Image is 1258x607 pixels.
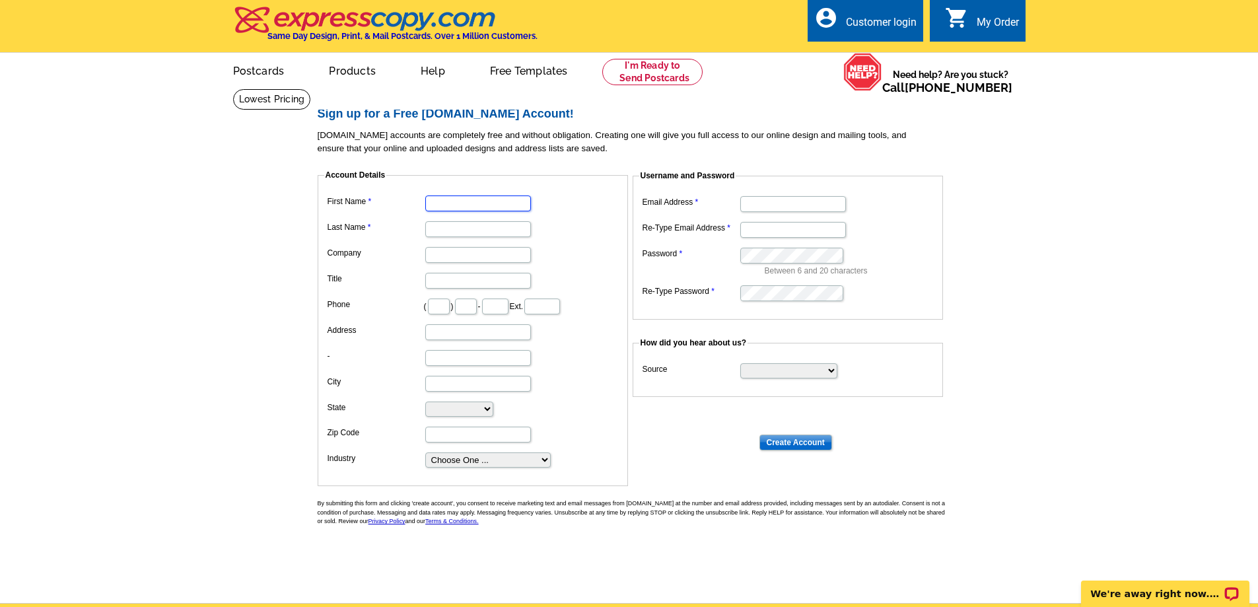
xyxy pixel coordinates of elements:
[977,16,1019,35] div: My Order
[324,295,621,316] dd: ( ) - Ext.
[328,427,424,439] label: Zip Code
[639,170,736,182] legend: Username and Password
[328,350,424,362] label: -
[212,54,306,85] a: Postcards
[843,53,882,91] img: help
[814,6,838,30] i: account_circle
[318,499,952,526] p: By submitting this form and clicking 'create account', you consent to receive marketing text and ...
[643,222,739,234] label: Re-Type Email Address
[882,68,1019,94] span: Need help? Are you stuck?
[639,337,748,349] legend: How did you hear about us?
[846,16,917,35] div: Customer login
[328,402,424,413] label: State
[905,81,1012,94] a: [PHONE_NUMBER]
[267,31,538,41] h4: Same Day Design, Print, & Mail Postcards. Over 1 Million Customers.
[318,107,952,122] h2: Sign up for a Free [DOMAIN_NAME] Account!
[425,518,479,524] a: Terms & Conditions.
[328,324,424,336] label: Address
[759,435,832,450] input: Create Account
[328,196,424,207] label: First Name
[1072,565,1258,607] iframe: LiveChat chat widget
[328,452,424,464] label: Industry
[328,273,424,285] label: Title
[233,16,538,41] a: Same Day Design, Print, & Mail Postcards. Over 1 Million Customers.
[643,285,739,297] label: Re-Type Password
[328,247,424,259] label: Company
[308,54,397,85] a: Products
[643,196,739,208] label: Email Address
[324,169,387,181] legend: Account Details
[643,248,739,260] label: Password
[328,299,424,310] label: Phone
[328,376,424,388] label: City
[765,265,936,277] p: Between 6 and 20 characters
[945,6,969,30] i: shopping_cart
[945,15,1019,31] a: shopping_cart My Order
[643,363,739,375] label: Source
[318,129,952,155] p: [DOMAIN_NAME] accounts are completely free and without obligation. Creating one will give you ful...
[368,518,405,524] a: Privacy Policy
[469,54,589,85] a: Free Templates
[814,15,917,31] a: account_circle Customer login
[400,54,466,85] a: Help
[882,81,1012,94] span: Call
[328,221,424,233] label: Last Name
